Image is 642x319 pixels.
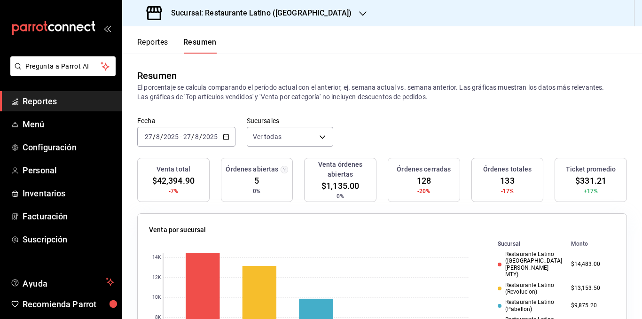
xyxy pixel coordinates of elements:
[575,174,606,187] span: $331.21
[152,255,161,260] text: 14K
[152,174,195,187] span: $42,394.90
[195,133,199,140] input: --
[137,38,217,54] div: navigation tabs
[567,249,615,280] td: $14,483.00
[417,187,431,195] span: -20%
[191,133,194,140] span: /
[163,133,179,140] input: ----
[137,38,168,54] button: Reportes
[7,68,116,78] a: Pregunta a Parrot AI
[23,298,114,311] span: Recomienda Parrot
[23,233,114,246] span: Suscripción
[567,239,615,249] th: Monto
[25,62,101,71] span: Pregunta a Parrot AI
[152,295,161,300] text: 10K
[137,117,235,124] label: Fecha
[137,69,177,83] div: Resumen
[498,251,564,278] div: Restaurante Latino ([GEOGRAPHIC_DATA][PERSON_NAME] MTY)
[149,225,206,235] p: Venta por sucursal
[23,276,102,288] span: Ayuda
[483,239,567,249] th: Sucursal
[153,133,156,140] span: /
[164,8,352,19] h3: Sucursal: Restaurante Latino ([GEOGRAPHIC_DATA])
[183,133,191,140] input: --
[567,297,615,314] td: $9,875.20
[247,117,333,124] label: Sucursales
[417,174,431,187] span: 128
[169,187,178,195] span: -7%
[183,38,217,54] button: Resumen
[253,132,282,141] span: Ver todas
[253,187,260,195] span: 0%
[199,133,202,140] span: /
[501,187,514,195] span: -17%
[152,275,161,280] text: 12K
[23,164,114,177] span: Personal
[584,187,598,195] span: +17%
[226,164,278,174] h3: Órdenes abiertas
[498,299,564,312] div: Restaurante Latino (Pabellon)
[202,133,218,140] input: ----
[103,24,111,32] button: open_drawer_menu
[137,83,627,101] p: El porcentaje se calcula comparando el período actual con el anterior, ej. semana actual vs. sema...
[567,280,615,297] td: $13,153.50
[23,210,114,223] span: Facturación
[23,141,114,154] span: Configuración
[397,164,451,174] h3: Órdenes cerradas
[23,95,114,108] span: Reportes
[144,133,153,140] input: --
[500,174,514,187] span: 133
[498,282,564,296] div: Restaurante Latino (Revolucion)
[160,133,163,140] span: /
[23,187,114,200] span: Inventarios
[23,118,114,131] span: Menú
[483,164,532,174] h3: Órdenes totales
[566,164,616,174] h3: Ticket promedio
[308,160,372,179] h3: Venta órdenes abiertas
[337,192,344,201] span: 0%
[180,133,182,140] span: -
[254,174,259,187] span: 5
[157,164,190,174] h3: Venta total
[10,56,116,76] button: Pregunta a Parrot AI
[156,133,160,140] input: --
[321,179,359,192] span: $1,135.00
